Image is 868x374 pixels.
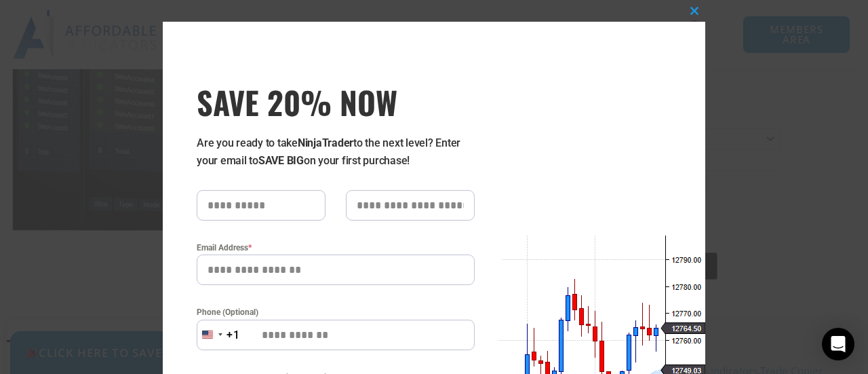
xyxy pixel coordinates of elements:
[258,154,304,167] strong: SAVE BIG
[822,328,854,360] div: Open Intercom Messenger
[197,83,475,121] h3: SAVE 20% NOW
[197,320,240,350] button: Selected country
[226,326,240,344] div: +1
[298,136,353,149] strong: NinjaTrader
[197,134,475,170] p: Are you ready to take to the next level? Enter your email to on your first purchase!
[197,241,475,255] label: Email Address
[197,305,475,319] label: Phone (Optional)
